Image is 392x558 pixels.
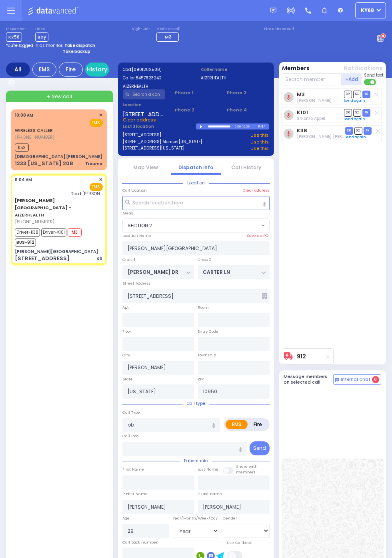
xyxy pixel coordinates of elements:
[122,281,151,286] label: Street Address
[90,183,103,191] span: EMS
[15,154,102,160] div: [DEMOGRAPHIC_DATA] [PERSON_NAME]
[15,228,40,237] span: Driver-K38
[344,109,352,117] span: DR
[198,305,209,310] label: Room
[198,257,212,263] label: Cross 2
[6,32,22,42] span: KY56
[247,420,268,429] label: Fire
[15,177,32,183] span: 9:04 AM
[241,122,243,131] div: /
[243,122,250,131] div: 0:59
[344,91,352,98] span: DR
[15,197,71,218] a: AIZERHEALTH
[6,42,63,49] span: You're logged in as monitor.
[122,305,129,310] label: Apt
[342,73,362,85] button: +Add
[71,191,103,197] span: Good Sam
[63,49,90,55] strong: Take backup
[198,491,222,497] label: P Last Name
[15,218,54,225] span: [PHONE_NUMBER]
[345,127,353,135] span: DR
[122,233,151,239] label: Location Name
[123,123,196,129] label: Last 3 location
[122,329,131,334] label: Floor
[47,93,72,100] span: + New call
[353,91,361,98] span: SO
[99,176,103,183] span: ✕
[123,89,165,99] input: Search a contact
[165,34,172,40] span: M3
[234,122,242,131] div: 0:00
[226,420,248,429] label: EMS
[345,135,366,139] a: Send again
[123,117,156,123] span: Clear address
[122,210,133,216] label: Areas
[122,196,270,210] input: Search location here
[198,376,204,382] label: ZIP
[123,132,162,139] a: [STREET_ADDRESS]
[198,467,219,472] label: Last Name
[364,78,377,86] label: Turn off text
[364,72,384,78] span: Send text
[335,378,339,382] img: comment-alt.png
[99,112,103,119] span: ✕
[243,188,270,193] label: Clear address
[232,164,262,171] a: Call History
[122,491,148,497] label: P First Name
[68,228,82,237] span: M3
[201,75,269,81] label: AIZERHEALTH
[123,102,165,108] label: Location
[344,117,365,121] a: Send again
[122,410,140,415] label: Call Type
[333,374,381,385] button: Internal Chat 0
[297,127,308,133] a: K38
[354,127,362,135] span: SO
[251,139,269,146] a: Use this
[15,127,53,133] a: WIRELESS CALLER
[64,42,95,49] strong: Take dispatch
[122,188,147,193] label: Call Location
[156,27,181,32] label: Medic on call
[41,228,66,237] span: Driver-K101
[136,75,162,81] span: 8457823242
[262,293,268,299] span: Other building occupants
[247,233,270,239] label: Save as POI
[15,255,70,263] div: [STREET_ADDRESS]
[122,433,138,439] label: Call Info
[355,2,386,18] button: ky68
[297,91,305,97] a: M3
[362,91,370,98] span: TR
[15,160,73,168] div: 1233 [US_STATE] 208
[353,109,361,117] span: SO
[35,27,48,32] label: Lines
[297,354,306,360] a: 912
[6,27,26,32] label: Dispatcher
[123,67,191,73] label: Cad:
[6,63,30,77] div: All
[341,377,370,382] span: Internal Chat
[86,161,103,167] div: Trauma
[15,249,98,255] div: [PERSON_NAME][GEOGRAPHIC_DATA]
[122,352,130,358] label: City
[97,255,103,261] div: ob
[122,376,133,382] label: State
[258,123,269,129] div: K-14
[122,540,158,545] label: Call back number
[90,119,103,127] span: EMS
[179,164,214,171] a: Dispatch info
[175,107,217,113] span: Phone 2
[133,164,158,171] a: Map View
[198,352,216,358] label: Township
[201,67,269,73] label: Caller name
[15,197,71,211] span: [PERSON_NAME][GEOGRAPHIC_DATA] -
[123,145,185,152] a: [STREET_ADDRESS][US_STATE]
[175,89,217,96] span: Phone 1
[297,109,308,115] a: K101
[122,516,130,521] label: Age
[59,63,83,77] div: Fire
[183,400,209,406] span: Call type
[123,139,202,146] a: [STREET_ADDRESS] Monroe [US_STATE]
[32,63,56,77] div: EMS
[264,27,294,32] label: Fire units on call
[344,64,383,73] button: Notifications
